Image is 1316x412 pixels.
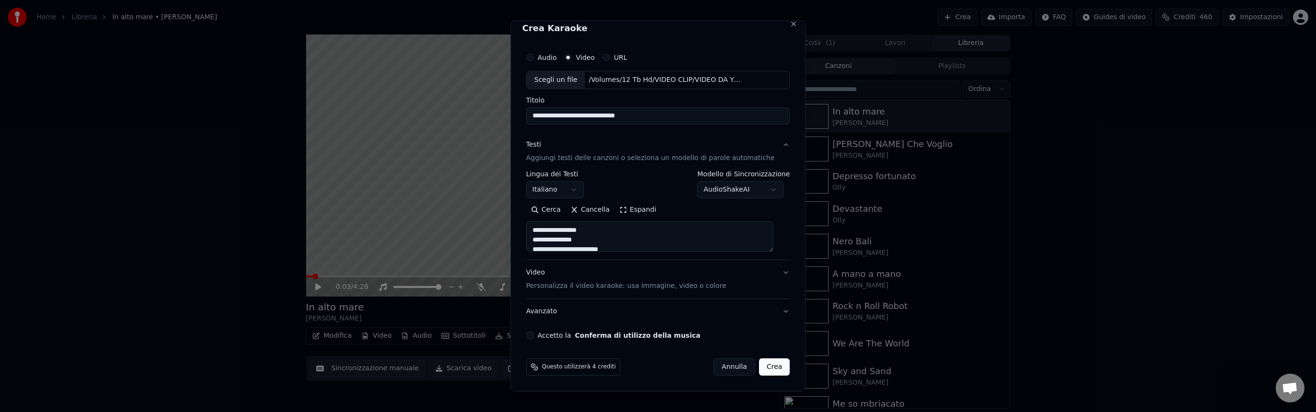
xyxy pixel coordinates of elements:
label: Modello di Sincronizzazione [698,171,790,177]
label: Audio [538,54,557,61]
button: Crea [759,358,790,376]
div: Scegli un file [527,71,585,89]
label: Video [576,54,594,61]
div: Video [526,268,726,291]
p: Aggiungi testi delle canzoni o seleziona un modello di parole automatiche [526,153,775,163]
h2: Crea Karaoke [522,24,794,33]
button: TestiAggiungi testi delle canzoni o seleziona un modello di parole automatiche [526,132,790,171]
button: Espandi [615,202,661,217]
button: Accetto la [575,332,700,339]
label: URL [614,54,628,61]
button: Annulla [713,358,755,376]
button: Cancella [566,202,615,217]
button: Cerca [526,202,566,217]
label: Accetto la [538,332,700,339]
button: VideoPersonalizza il video karaoke: usa immagine, video o colore [526,260,790,298]
div: /Volumes/12 Tb Hd/VIDEO CLIP/VIDEO DA YOUTUBE/[PERSON_NAME] - Ricominciamo - 1979 stereo remaster... [585,75,748,85]
span: Questo utilizzerà 4 crediti [542,363,616,371]
label: Lingua dei Testi [526,171,584,177]
label: Titolo [526,97,790,103]
div: TestiAggiungi testi delle canzoni o seleziona un modello di parole automatiche [526,171,790,260]
button: Avanzato [526,299,790,324]
p: Personalizza il video karaoke: usa immagine, video o colore [526,281,726,291]
div: Testi [526,140,541,149]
